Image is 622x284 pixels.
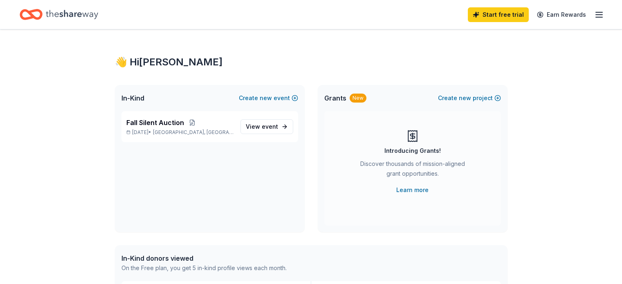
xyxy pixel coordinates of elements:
span: new [260,93,272,103]
div: On the Free plan, you get 5 in-kind profile views each month. [121,263,287,273]
span: In-Kind [121,93,144,103]
button: Createnewevent [239,93,298,103]
button: Createnewproject [438,93,501,103]
a: Home [20,5,98,24]
a: Earn Rewards [532,7,591,22]
span: [GEOGRAPHIC_DATA], [GEOGRAPHIC_DATA] [153,129,234,136]
div: Discover thousands of mission-aligned grant opportunities. [357,159,468,182]
div: In-Kind donors viewed [121,253,287,263]
p: [DATE] • [126,129,234,136]
span: new [459,93,471,103]
div: Introducing Grants! [384,146,441,156]
span: Grants [324,93,346,103]
span: Fall Silent Auction [126,118,184,127]
a: View event [240,119,293,134]
a: Learn more [396,185,429,195]
span: event [262,123,278,130]
div: 👋 Hi [PERSON_NAME] [115,56,507,69]
span: View [246,122,278,132]
div: New [350,94,366,103]
a: Start free trial [468,7,529,22]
